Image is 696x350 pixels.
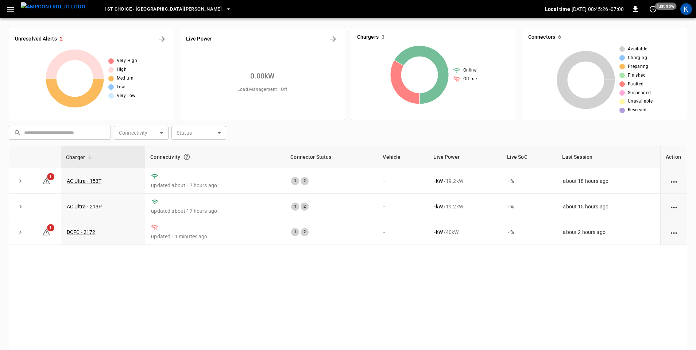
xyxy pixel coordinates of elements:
th: Live SoC [502,146,557,168]
a: AC Ultra - 213P [67,204,102,209]
div: / 19.2 kW [434,177,496,185]
div: 1 [291,177,299,185]
span: Very Low [117,92,136,100]
div: 1 [291,228,299,236]
p: updated about 17 hours ago [151,207,279,215]
td: - % [502,168,557,194]
td: - [378,168,428,194]
img: ampcontrol.io logo [21,2,85,11]
span: Finished [628,72,646,79]
td: about 2 hours ago [557,219,660,245]
a: 1 [42,229,51,235]
th: Connector Status [285,146,378,168]
div: action cell options [669,203,678,210]
h6: 2 [60,35,63,43]
span: 1st Choice - [GEOGRAPHIC_DATA][PERSON_NAME] [104,5,222,14]
h6: Chargers [357,33,379,41]
button: Energy Overview [327,33,339,45]
button: 1st Choice - [GEOGRAPHIC_DATA][PERSON_NAME] [101,2,234,16]
div: Connectivity [150,150,280,164]
div: / 19.2 kW [434,203,496,210]
a: DCFC - 2172 [67,229,96,235]
p: - kW [434,228,442,236]
th: Live Power [428,146,502,168]
div: profile-icon [680,3,692,15]
p: updated 11 minutes ago [151,233,279,240]
span: Charging [628,54,647,62]
td: - [378,194,428,219]
h6: 0.00 kW [250,70,275,82]
p: Local time [545,5,570,13]
span: 1 [47,224,54,231]
h6: Unresolved Alerts [15,35,57,43]
button: All Alerts [156,33,168,45]
div: action cell options [669,177,678,185]
div: / 40 kW [434,228,496,236]
td: about 18 hours ago [557,168,660,194]
h6: Connectors [528,33,555,41]
span: High [117,66,127,73]
span: Suspended [628,89,651,97]
button: expand row [15,227,26,238]
span: Low [117,84,125,91]
span: Preparing [628,63,649,70]
p: [DATE] 08:45:26 -07:00 [572,5,624,13]
button: expand row [15,201,26,212]
td: - [378,219,428,245]
th: Action [660,146,687,168]
span: Charger [66,153,94,162]
a: AC Ultra - 153T [67,178,101,184]
span: Faulted [628,81,644,88]
div: 1 [291,203,299,211]
button: set refresh interval [647,3,659,15]
td: about 15 hours ago [557,194,660,219]
span: Unavailable [628,98,653,105]
span: 1 [47,173,54,180]
td: - % [502,194,557,219]
h6: 3 [382,33,384,41]
button: expand row [15,176,26,186]
div: 2 [301,228,309,236]
span: Online [463,67,476,74]
span: Very High [117,57,138,65]
span: Offline [463,76,477,83]
div: 2 [301,177,309,185]
h6: 6 [558,33,561,41]
div: action cell options [669,228,678,236]
p: - kW [434,203,442,210]
span: Reserved [628,107,646,114]
span: Available [628,46,647,53]
button: Connection between the charger and our software. [180,150,193,164]
th: Vehicle [378,146,428,168]
span: Medium [117,75,134,82]
td: - % [502,219,557,245]
p: - kW [434,177,442,185]
span: Load Management = Off [237,86,287,93]
a: 1 [42,177,51,183]
th: Last Session [557,146,660,168]
p: updated about 17 hours ago [151,182,279,189]
h6: Live Power [186,35,212,43]
div: 2 [301,203,309,211]
span: just now [655,3,677,10]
